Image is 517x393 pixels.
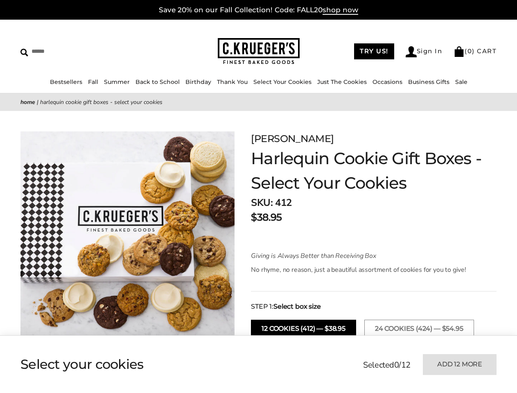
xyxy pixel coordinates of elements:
a: Summer [104,78,130,86]
div: STEP 1: [251,302,497,312]
button: Add 12 more [423,354,497,375]
span: 412 [275,196,292,209]
em: Giving is Always Better than Receiving Box [251,251,376,260]
nav: breadcrumbs [20,97,497,107]
span: 0 [467,47,472,55]
a: Save 20% on our Fall Collection! Code: FALL20shop now [159,6,358,15]
p: No rhyme, no reason, just a beautiful assortment of cookies for you to give! [251,265,475,275]
img: Account [406,46,417,57]
span: 12 [401,359,411,370]
strong: Select box size [273,302,321,312]
a: TRY US! [354,43,394,59]
button: 12 Cookies (412) — $38.95 [251,320,356,338]
a: Thank You [217,78,248,86]
a: Birthday [185,78,211,86]
img: C.KRUEGER'S [218,38,300,65]
a: Bestsellers [50,78,82,86]
span: shop now [323,6,358,15]
p: [PERSON_NAME] [251,131,497,146]
a: Select Your Cookies [253,78,312,86]
a: Sale [455,78,467,86]
p: $38.95 [251,210,282,225]
a: Sign In [406,46,442,57]
strong: SKU: [251,196,273,209]
img: Bag [454,46,465,57]
a: Home [20,98,35,106]
a: Business Gifts [408,78,449,86]
a: Fall [88,78,98,86]
input: Search [20,45,129,58]
img: Search [20,49,28,56]
a: Occasions [373,78,402,86]
span: | [37,98,38,106]
a: Just The Cookies [317,78,367,86]
p: Selected / [363,359,411,371]
span: 0 [394,359,399,370]
img: Harlequin Cookie Gift Boxes - Select Your Cookies [20,131,235,346]
a: (0) CART [454,47,497,55]
span: Harlequin Cookie Gift Boxes - Select Your Cookies [40,98,163,106]
button: 24 Cookies (424) — $54.95 [364,320,474,338]
a: Back to School [135,78,180,86]
h1: Harlequin Cookie Gift Boxes - Select Your Cookies [251,146,497,195]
